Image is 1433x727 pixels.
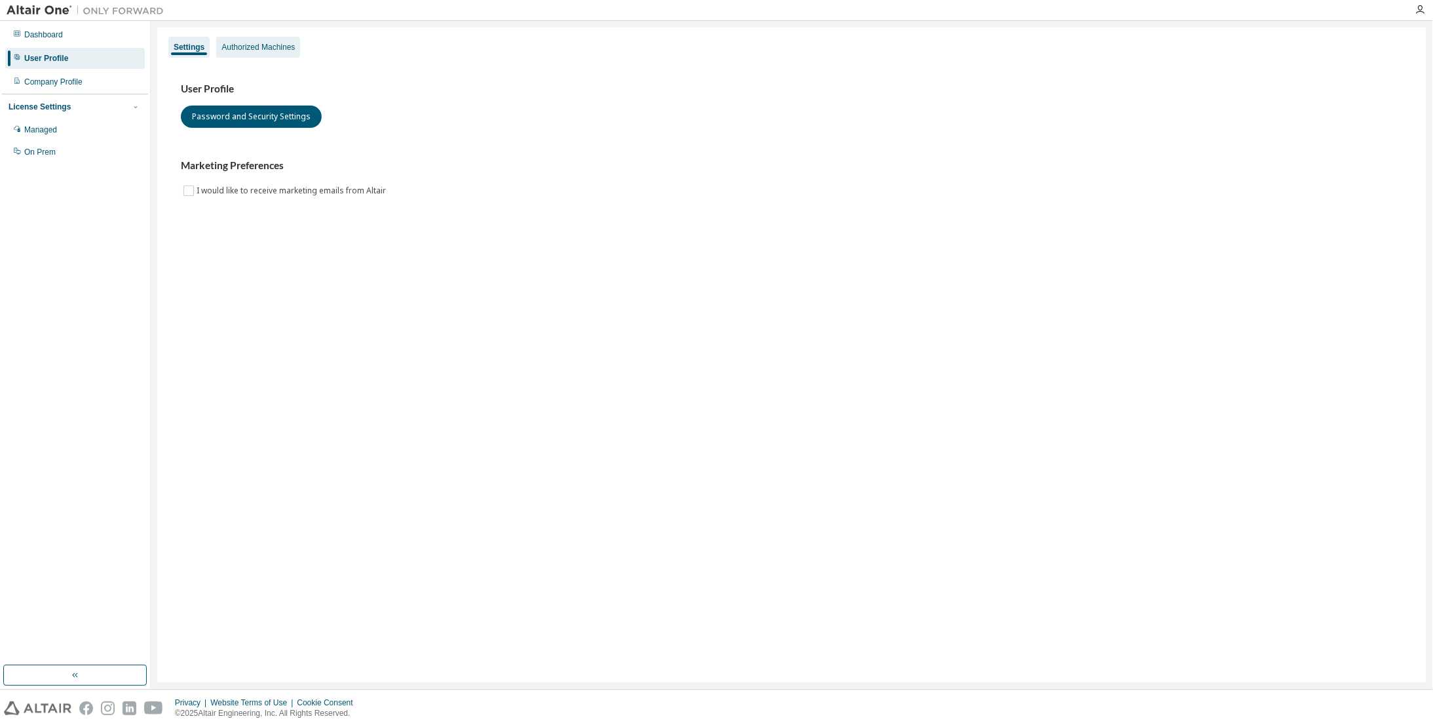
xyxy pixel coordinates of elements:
[24,29,63,40] div: Dashboard
[24,53,68,64] div: User Profile
[4,701,71,715] img: altair_logo.svg
[197,183,389,199] label: I would like to receive marketing emails from Altair
[175,708,361,719] p: © 2025 Altair Engineering, Inc. All Rights Reserved.
[7,4,170,17] img: Altair One
[181,106,322,128] button: Password and Security Settings
[24,147,56,157] div: On Prem
[24,77,83,87] div: Company Profile
[221,42,295,52] div: Authorized Machines
[297,698,360,708] div: Cookie Consent
[24,125,57,135] div: Managed
[181,159,1403,172] h3: Marketing Preferences
[174,42,204,52] div: Settings
[175,698,210,708] div: Privacy
[181,83,1403,96] h3: User Profile
[79,701,93,715] img: facebook.svg
[210,698,297,708] div: Website Terms of Use
[123,701,136,715] img: linkedin.svg
[144,701,163,715] img: youtube.svg
[9,102,71,112] div: License Settings
[101,701,115,715] img: instagram.svg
